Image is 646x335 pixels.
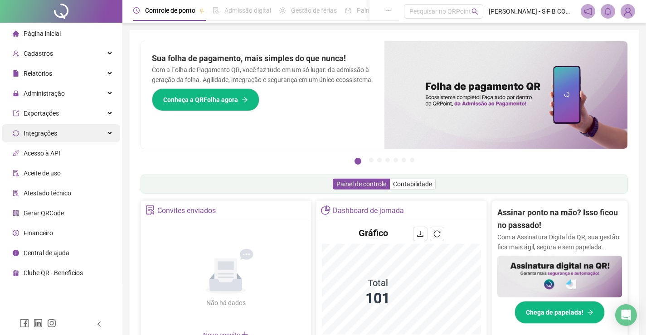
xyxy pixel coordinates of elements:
span: Gerar QRCode [24,209,64,217]
button: Conheça a QRFolha agora [152,88,259,111]
span: ellipsis [385,7,391,14]
span: user-add [13,50,19,57]
span: Painel de controle [336,180,386,188]
span: Atestado técnico [24,189,71,197]
span: dashboard [345,7,351,14]
span: search [471,8,478,15]
img: 82559 [621,5,635,18]
span: solution [146,205,155,215]
span: Conheça a QRFolha agora [163,95,238,105]
h2: Sua folha de pagamento, mais simples do que nunca! [152,52,374,65]
span: gift [13,270,19,276]
p: Com a Assinatura Digital da QR, sua gestão fica mais ágil, segura e sem papelada. [497,232,622,252]
div: Dashboard de jornada [333,203,404,218]
span: Relatórios [24,70,52,77]
img: banner%2F8d14a306-6205-4263-8e5b-06e9a85ad873.png [384,41,628,149]
span: Central de ajuda [24,249,69,257]
span: info-circle [13,250,19,256]
span: linkedin [34,319,43,328]
span: api [13,150,19,156]
button: 6 [402,158,406,162]
span: arrow-right [587,309,593,316]
div: Não há dados [184,298,267,308]
span: Chega de papelada! [526,307,583,317]
button: 1 [355,158,361,165]
span: Acesso à API [24,150,60,157]
span: bell [604,7,612,15]
span: reload [433,230,441,238]
span: Contabilidade [393,180,432,188]
span: Painel do DP [357,7,392,14]
span: instagram [47,319,56,328]
span: Controle de ponto [145,7,195,14]
span: export [13,110,19,117]
button: 3 [377,158,382,162]
span: Admissão digital [224,7,271,14]
span: Financeiro [24,229,53,237]
div: Convites enviados [157,203,216,218]
h4: Gráfico [359,227,388,239]
span: Clube QR - Beneficios [24,269,83,277]
button: 4 [385,158,390,162]
span: Integrações [24,130,57,137]
span: lock [13,90,19,97]
span: download [417,230,424,238]
span: dollar [13,230,19,236]
button: 7 [410,158,414,162]
span: sync [13,130,19,136]
span: solution [13,190,19,196]
p: Com a Folha de Pagamento QR, você faz tudo em um só lugar: da admissão à geração da folha. Agilid... [152,65,374,85]
span: Exportações [24,110,59,117]
span: file [13,70,19,77]
span: audit [13,170,19,176]
span: Gestão de férias [291,7,337,14]
button: Chega de papelada! [515,301,605,324]
span: facebook [20,319,29,328]
span: Cadastros [24,50,53,57]
div: Open Intercom Messenger [615,304,637,326]
span: notification [584,7,592,15]
img: banner%2F02c71560-61a6-44d4-94b9-c8ab97240462.png [497,256,622,297]
span: [PERSON_NAME] - S F B COMERCIO DE MOVEIS E ELETRO [489,6,575,16]
span: qrcode [13,210,19,216]
span: arrow-right [242,97,248,103]
span: pushpin [199,8,204,14]
span: left [96,321,102,327]
span: sun [279,7,286,14]
button: 5 [393,158,398,162]
span: Administração [24,90,65,97]
span: Aceite de uso [24,170,61,177]
span: home [13,30,19,37]
span: file-done [213,7,219,14]
h2: Assinar ponto na mão? Isso ficou no passado! [497,206,622,232]
span: Página inicial [24,30,61,37]
span: clock-circle [133,7,140,14]
span: pie-chart [321,205,330,215]
button: 2 [369,158,374,162]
